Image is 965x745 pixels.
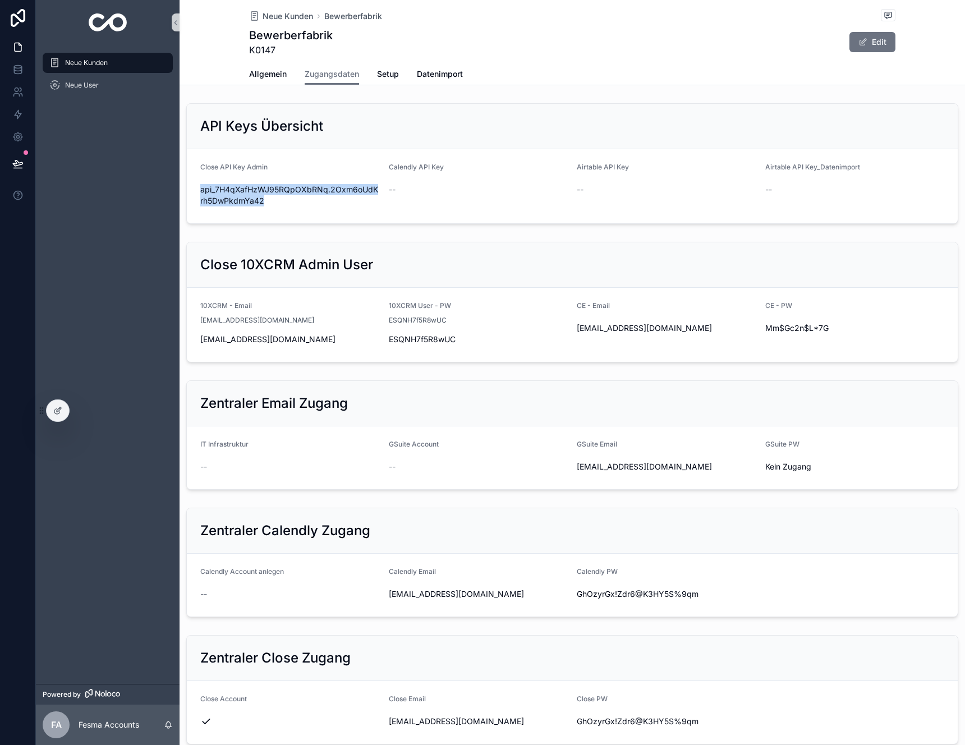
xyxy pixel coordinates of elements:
span: IT Infrastruktur [200,440,249,448]
span: -- [200,461,207,472]
span: Datenimport [417,68,463,80]
span: 10XCRM User - PW [389,301,451,310]
span: -- [577,184,583,195]
span: Allgemein [249,68,287,80]
a: Setup [377,64,399,86]
a: Bewerberfabrik [324,11,382,22]
h1: Bewerberfabrik [249,27,333,43]
span: Mm$Gc2n$L*7G [765,323,945,334]
span: -- [765,184,772,195]
span: Close PW [577,695,608,703]
span: Neue User [65,81,99,90]
a: Zugangsdaten [305,64,359,85]
span: api_7H4qXafHzWJ95RQpOXbRNq.2Oxm6oUdKrh5DwPkdmYa42 [200,184,380,206]
span: [EMAIL_ADDRESS][DOMAIN_NAME] [389,716,568,727]
span: GhOzyrGx!Zdr6@K3HY5S%9qm [577,716,756,727]
span: Setup [377,68,399,80]
span: CE - Email [577,301,610,310]
span: [EMAIL_ADDRESS][DOMAIN_NAME] [577,323,756,334]
div: scrollable content [36,45,180,110]
h2: API Keys Übersicht [200,117,323,135]
a: Neue Kunden [43,53,173,73]
h2: Zentraler Close Zugang [200,649,351,667]
span: -- [389,184,396,195]
span: Kein Zugang [765,461,945,472]
button: Edit [849,32,895,52]
h2: Close 10XCRM Admin User [200,256,373,274]
h2: Zentraler Email Zugang [200,394,348,412]
span: Airtable API Key [577,163,629,171]
span: Airtable API Key_Datenimport [765,163,860,171]
span: ESQNH7f5R8wUC [389,316,447,325]
span: GSuite PW [765,440,799,448]
span: Close API Key Admin [200,163,268,171]
span: -- [200,588,207,600]
span: Close Email [389,695,426,703]
span: K0147 [249,43,333,57]
p: Fesma Accounts [79,719,139,730]
span: Neue Kunden [65,58,108,67]
span: ESQNH7f5R8wUC [389,334,568,345]
span: [EMAIL_ADDRESS][DOMAIN_NAME] [200,316,314,325]
span: [EMAIL_ADDRESS][DOMAIN_NAME] [389,588,568,600]
span: GhOzyrGx!Zdr6@K3HY5S%9qm [577,588,756,600]
a: Datenimport [417,64,463,86]
a: Neue Kunden [249,11,313,22]
span: FA [51,718,62,732]
span: Calendly API Key [389,163,444,171]
span: Neue Kunden [263,11,313,22]
span: Powered by [43,690,81,699]
span: [EMAIL_ADDRESS][DOMAIN_NAME] [200,334,380,345]
span: Calendly Account anlegen [200,567,284,576]
a: Neue User [43,75,173,95]
a: Allgemein [249,64,287,86]
span: Calendly PW [577,567,618,576]
span: Zugangsdaten [305,68,359,80]
span: -- [389,461,396,472]
a: Powered by [36,684,180,705]
span: Calendly Email [389,567,436,576]
h2: Zentraler Calendly Zugang [200,522,370,540]
span: GSuite Account [389,440,439,448]
span: Close Account [200,695,247,703]
img: App logo [89,13,127,31]
span: CE - PW [765,301,792,310]
span: GSuite Email [577,440,617,448]
span: [EMAIL_ADDRESS][DOMAIN_NAME] [577,461,756,472]
span: 10XCRM - Email [200,301,252,310]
